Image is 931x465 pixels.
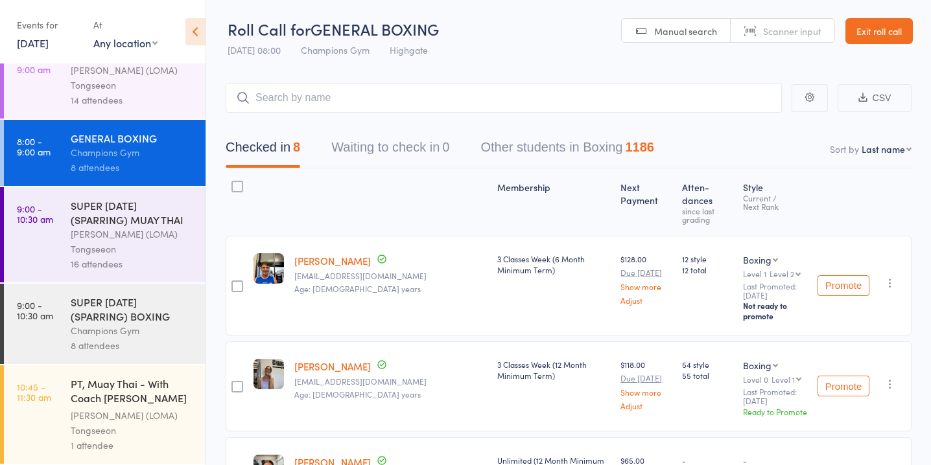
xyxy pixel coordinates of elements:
[17,36,49,50] a: [DATE]
[226,133,300,168] button: Checked in8
[71,93,194,108] div: 14 attendees
[738,174,812,230] div: Style
[743,406,807,417] div: Ready to Promote
[17,136,51,157] time: 8:00 - 9:00 am
[71,376,194,408] div: PT, Muay Thai - With Coach [PERSON_NAME] (30 minutes)
[294,283,421,294] span: Age: [DEMOGRAPHIC_DATA] years
[492,174,615,230] div: Membership
[615,174,677,230] div: Next Payment
[93,14,158,36] div: At
[682,207,733,223] div: since last grading
[71,408,194,438] div: [PERSON_NAME] (LOMA) Tongseeon
[442,140,449,154] div: 0
[743,359,772,372] div: Boxing
[71,227,194,256] div: [PERSON_NAME] (LOMA) Tongseeon
[253,253,284,284] img: image1730284869.png
[654,25,717,38] span: Manual search
[71,256,194,271] div: 16 attendees
[294,389,421,400] span: Age: [DEMOGRAPHIC_DATA] years
[228,43,281,56] span: [DATE] 08:00
[620,296,672,304] a: Adjust
[620,359,672,410] div: $118.00
[625,140,654,154] div: 1186
[743,301,807,321] div: Not ready to promote
[497,253,610,275] div: 3 Classes Week (6 Month Minimum Term)
[71,145,194,160] div: Champions Gym
[71,198,194,227] div: SUPER [DATE] (SPARRING) MUAY THAI
[331,133,449,168] button: Waiting to check in0
[390,43,428,56] span: Highgate
[17,54,51,74] time: 8:00 - 9:00 am
[71,63,194,93] div: [PERSON_NAME] (LOMA) Tongseeon
[620,282,672,291] a: Show more
[17,300,53,321] time: 9:00 - 10:30 am
[830,142,859,155] label: Sort by
[294,359,371,373] a: [PERSON_NAME]
[71,295,194,323] div: SUPER [DATE] (SPARRING) BOXING
[743,375,807,383] div: Level 0
[497,359,610,381] div: 3 Classes Week (12 Month Minimum Term)
[682,253,733,264] span: 12 style
[71,438,194,453] div: 1 attendee
[294,254,371,267] a: [PERSON_NAME]
[620,388,672,396] a: Show more
[71,160,194,175] div: 8 attendees
[620,374,672,383] small: Due [DATE]
[770,269,794,278] div: Level 2
[253,359,284,389] img: image1739789403.png
[71,131,194,145] div: GENERAL BOXING
[4,38,206,119] a: 8:00 -9:00 amGENERAL MUAY THAI[PERSON_NAME] (LOMA) Tongseeon14 attendees
[818,275,869,296] button: Promote
[743,253,772,266] div: Boxing
[17,381,51,402] time: 10:45 - 11:30 am
[294,271,487,280] small: Cormac-d@hotmail.com
[845,18,913,44] a: Exit roll call
[682,264,733,275] span: 12 total
[71,338,194,353] div: 8 attendees
[620,268,672,277] small: Due [DATE]
[311,18,439,40] span: GENERAL BOXING
[17,14,80,36] div: Events for
[743,282,807,301] small: Last Promoted: [DATE]
[743,194,807,210] div: Current / Next Rank
[480,133,654,168] button: Other students in Boxing1186
[818,376,869,396] button: Promote
[228,18,311,40] span: Roll Call for
[17,203,53,224] time: 9:00 - 10:30 am
[743,387,807,406] small: Last Promoted: [DATE]
[677,174,738,230] div: Atten­dances
[838,84,912,112] button: CSV
[93,36,158,50] div: Any location
[226,83,782,113] input: Search by name
[4,187,206,282] a: 9:00 -10:30 amSUPER [DATE] (SPARRING) MUAY THAI[PERSON_NAME] (LOMA) Tongseeon16 attendees
[772,375,795,383] div: Level 1
[301,43,370,56] span: Champions Gym
[4,120,206,186] a: 8:00 -9:00 amGENERAL BOXINGChampions Gym8 attendees
[293,140,300,154] div: 8
[743,269,807,278] div: Level 1
[682,370,733,381] span: 55 total
[682,359,733,370] span: 54 style
[862,142,905,155] div: Last name
[763,25,821,38] span: Scanner input
[4,365,206,464] a: 10:45 -11:30 amPT, Muay Thai - With Coach [PERSON_NAME] (30 minutes)[PERSON_NAME] (LOMA) Tongseeo...
[620,253,672,304] div: $128.00
[71,323,194,338] div: Champions Gym
[620,402,672,410] a: Adjust
[4,284,206,364] a: 9:00 -10:30 amSUPER [DATE] (SPARRING) BOXINGChampions Gym8 attendees
[294,377,487,386] small: kathrynmary1993@gmail.com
